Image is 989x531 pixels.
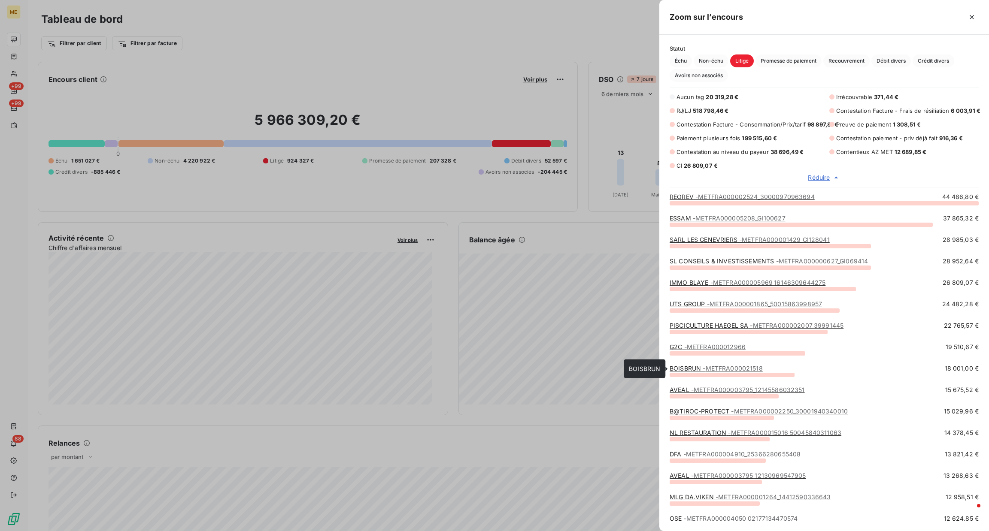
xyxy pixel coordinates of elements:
span: RJ/LJ [677,107,691,114]
span: Contestation au niveau du payeur [677,148,769,155]
span: 24 482,28 € [942,300,979,308]
span: 371,44 € [874,94,898,100]
span: - METFRA000001429_GI128041 [739,236,830,243]
span: Contestation Facture - Frais de résiliation [836,107,949,114]
span: - METFRA000002007_39991445 [750,322,843,329]
span: 13 821,42 € [945,450,979,459]
a: G2C [670,343,746,350]
span: - METFRA000004910_25366280655408 [683,450,801,458]
button: Crédit divers [913,54,954,67]
span: 916,36 € [939,135,963,142]
a: AVEAL [670,472,806,479]
span: - METFRA000015016_50045840311063 [728,429,841,436]
span: - METFRA000001264_14412590336643 [716,493,831,501]
span: 518 798,46 € [693,107,729,114]
span: Paiement plusieurs fois [677,135,740,142]
a: UTS GROUP [670,300,822,308]
span: Contentieux AZ MET [836,148,893,155]
span: Preuve de paiement [836,121,891,128]
button: Échu [670,54,692,67]
span: Contestation paiement - prlv déjà fait [836,135,937,142]
span: 26 809,07 € [943,278,979,287]
span: - METFRA000001865_50015863998957 [707,300,822,308]
span: BOISBRUN [629,365,660,372]
a: REOREV [670,193,815,200]
span: - METFRA000003795_12145586032351 [691,386,805,393]
span: 18 001,00 € [945,364,979,373]
span: 13 268,63 € [943,471,979,480]
a: DFA [670,450,801,458]
span: - METFRA000000627_GI069414 [776,257,868,265]
a: B@TIROC-PROTECT [670,407,848,415]
span: 15 029,96 € [944,407,979,416]
span: Réduire [808,173,830,182]
a: AVEAL [670,386,805,393]
h5: Zoom sur l’encours [670,11,743,23]
span: 98 897,81 € [807,121,839,128]
a: NL RESTAURATION [670,429,841,436]
span: - METFRA000021518 [703,365,762,372]
a: SARL LES GENEVRIERS [670,236,830,243]
span: 15 675,52 € [945,386,979,394]
button: Recouvrement [823,54,870,67]
span: - METFRA000002250_30001940340010 [731,407,848,415]
span: - METFRA000012966 [684,343,746,350]
span: 6 003,91 € [951,107,980,114]
span: 14 378,45 € [944,428,979,437]
a: PISCICULTURE HAEGEL SA [670,322,843,329]
span: Aucun tag [677,94,704,100]
span: - METFRA000002524_30000970963694 [695,193,815,200]
span: 28 985,03 € [943,235,979,244]
a: ESSAM [670,214,786,222]
span: Irrécouvrable [836,94,872,100]
iframe: Intercom live chat [960,502,980,522]
span: - METFRA000005969_16146309644275 [710,279,826,286]
button: Avoirs non associés [670,69,728,82]
a: MLG DA.VIKEN [670,493,831,501]
span: 19 510,67 € [946,343,979,351]
span: - METFRA000004050_02177134470574 [684,515,798,522]
a: OSE [670,515,798,522]
button: Promesse de paiement [755,54,822,67]
button: Litige [730,54,754,67]
span: 20 319,28 € [706,94,738,100]
span: 44 486,80 € [942,193,979,201]
span: - METFRA000003795_12130969547905 [691,472,806,479]
a: SL CONSEILS & INVESTISSEMENTS [670,257,868,265]
span: 12 624,85 € [944,514,979,523]
span: - METFRA000005208_GI100627 [693,214,786,222]
span: 1 308,51 € [893,121,921,128]
span: Statut [670,45,979,52]
span: 38 696,49 € [771,148,804,155]
button: Non-échu [694,54,728,67]
span: 37 865,32 € [943,214,979,223]
span: CI [677,162,682,169]
a: IMMO BLAYE [670,279,825,286]
span: 28 952,64 € [943,257,979,265]
div: grid [659,193,989,521]
span: 12 958,51 € [946,493,979,501]
a: BOISBRUN [670,365,763,372]
span: 22 765,57 € [944,321,979,330]
span: 199 515,60 € [742,135,777,142]
span: Contestation Facture - Consommation/Prix/tarif [677,121,806,128]
button: Débit divers [871,54,911,67]
span: 12 689,85 € [895,148,927,155]
span: 26 809,07 € [684,162,718,169]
